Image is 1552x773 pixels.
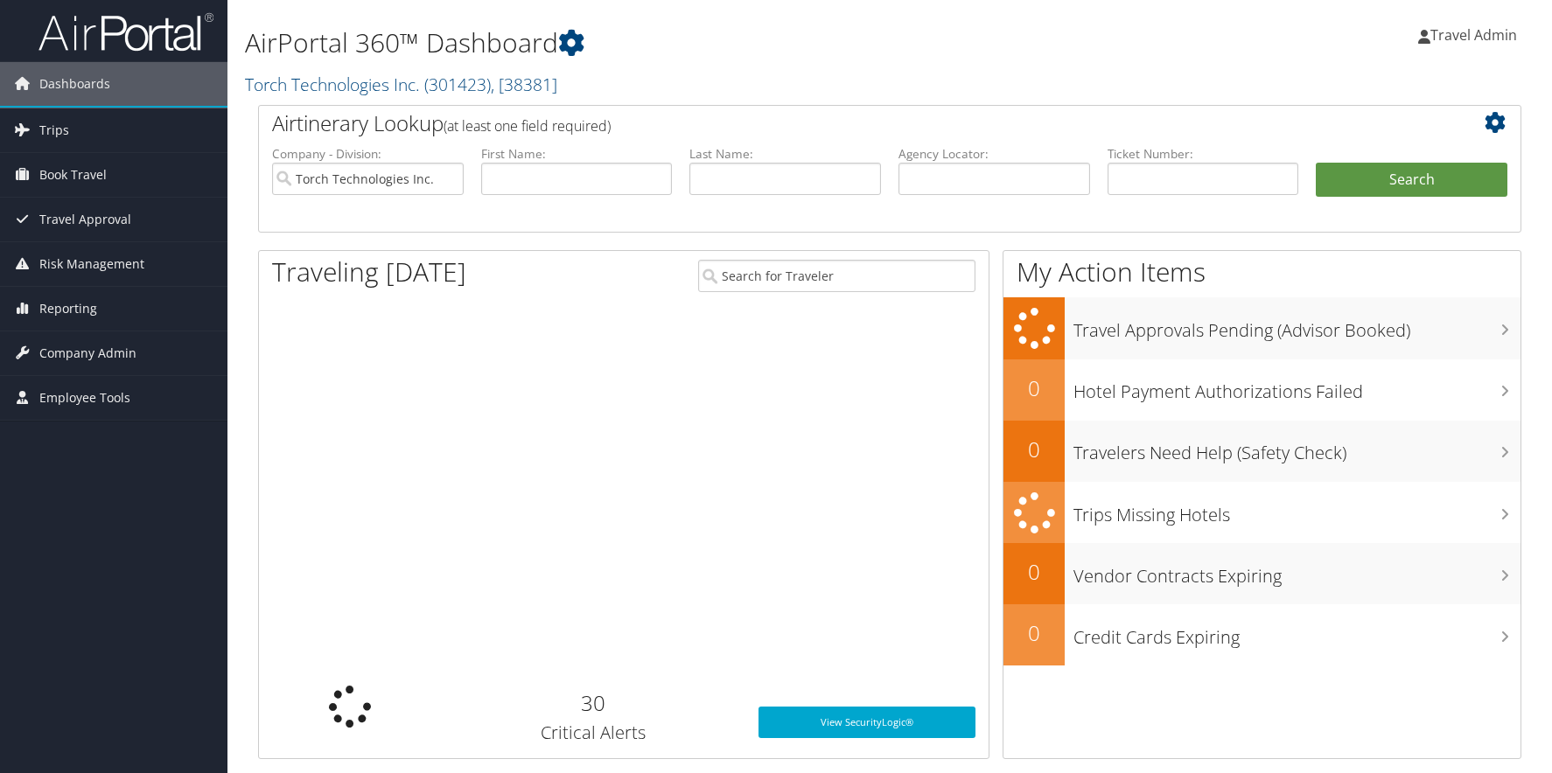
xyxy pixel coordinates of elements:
h1: My Action Items [1003,254,1521,290]
img: airportal-logo.png [38,11,213,52]
label: Ticket Number: [1108,145,1299,163]
h2: Airtinerary Lookup [272,108,1402,138]
span: , [ 38381 ] [491,73,557,96]
h2: 0 [1003,435,1065,464]
button: Search [1316,163,1507,198]
h3: Critical Alerts [455,721,733,745]
input: Search for Traveler [698,260,976,292]
span: Dashboards [39,62,110,106]
span: Employee Tools [39,376,130,420]
a: Travel Approvals Pending (Advisor Booked) [1003,297,1521,359]
h2: 0 [1003,373,1065,403]
span: ( 301423 ) [424,73,491,96]
span: Risk Management [39,242,144,286]
span: (at least one field required) [444,116,611,136]
label: Last Name: [689,145,881,163]
a: Trips Missing Hotels [1003,482,1521,544]
span: Trips [39,108,69,152]
h3: Travel Approvals Pending (Advisor Booked) [1073,310,1521,343]
h3: Trips Missing Hotels [1073,494,1521,527]
h2: 30 [455,688,733,718]
h3: Vendor Contracts Expiring [1073,555,1521,588]
a: Torch Technologies Inc. [245,73,557,96]
h3: Credit Cards Expiring [1073,616,1521,650]
a: 0Credit Cards Expiring [1003,604,1521,665]
h1: AirPortal 360™ Dashboard [245,24,1105,61]
span: Book Travel [39,153,107,197]
label: First Name: [481,145,673,163]
h3: Hotel Payment Authorizations Failed [1073,371,1521,404]
a: 0Vendor Contracts Expiring [1003,543,1521,604]
span: Travel Admin [1430,25,1517,45]
h1: Traveling [DATE] [272,254,466,290]
label: Agency Locator: [898,145,1090,163]
h2: 0 [1003,618,1065,648]
h3: Travelers Need Help (Safety Check) [1073,432,1521,465]
h2: 0 [1003,557,1065,587]
span: Company Admin [39,331,136,375]
span: Reporting [39,287,97,331]
a: Travel Admin [1418,9,1535,61]
a: 0Hotel Payment Authorizations Failed [1003,359,1521,421]
a: 0Travelers Need Help (Safety Check) [1003,421,1521,482]
label: Company - Division: [272,145,464,163]
span: Travel Approval [39,198,131,241]
a: View SecurityLogic® [759,707,975,738]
